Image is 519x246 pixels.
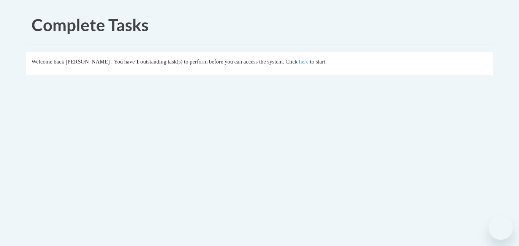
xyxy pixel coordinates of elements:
[32,59,64,65] span: Welcome back
[299,59,309,65] a: here
[111,59,135,65] span: . You have
[136,59,139,65] span: 1
[140,59,297,65] span: outstanding task(s) to perform before you can access the system. Click
[66,59,110,65] span: [PERSON_NAME]
[32,15,149,35] span: Complete Tasks
[489,216,513,240] iframe: Button to launch messaging window
[310,59,327,65] span: to start.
